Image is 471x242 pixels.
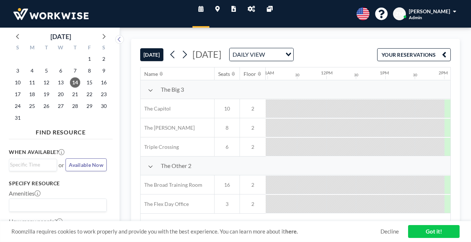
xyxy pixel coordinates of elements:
span: Available Now [69,162,103,168]
span: Friday, August 22, 2025 [84,89,95,99]
a: Got it! [408,225,460,238]
span: 16 [215,182,240,188]
div: T [39,43,54,53]
span: 10 [215,105,240,112]
span: Friday, August 15, 2025 [84,77,95,88]
span: Roomzilla requires cookies to work properly and provide you with the best experience. You can lea... [11,228,380,235]
div: [DATE] [50,31,71,42]
div: Search for option [9,159,57,170]
label: How many people? [9,218,63,225]
span: Monday, August 25, 2025 [27,101,37,111]
span: Monday, August 11, 2025 [27,77,37,88]
span: Thursday, August 14, 2025 [70,77,80,88]
span: Sunday, August 31, 2025 [13,113,23,123]
button: YOUR RESERVATIONS [377,48,451,61]
div: S [11,43,25,53]
span: The Other 2 [161,162,191,169]
span: Triple Crossing [141,144,179,150]
h3: Specify resource [9,180,107,187]
div: M [25,43,39,53]
span: Wednesday, August 13, 2025 [56,77,66,88]
span: Saturday, August 23, 2025 [99,89,109,99]
span: 2 [240,124,266,131]
span: 2 [240,105,266,112]
h4: FIND RESOURCE [9,126,113,136]
div: 30 [295,73,300,77]
span: Thursday, August 7, 2025 [70,66,80,76]
span: Tuesday, August 26, 2025 [41,101,52,111]
span: 8 [215,124,240,131]
span: 6 [215,144,240,150]
span: The Big 3 [161,86,184,93]
div: 30 [354,73,358,77]
span: 3 [215,201,240,207]
span: ZM [396,11,404,17]
span: [DATE] [192,49,222,60]
span: Wednesday, August 6, 2025 [56,66,66,76]
span: Saturday, August 30, 2025 [99,101,109,111]
span: Tuesday, August 5, 2025 [41,66,52,76]
span: The Broad Training Room [141,182,202,188]
span: Sunday, August 3, 2025 [13,66,23,76]
button: Available Now [65,158,107,171]
span: Thursday, August 21, 2025 [70,89,80,99]
div: 2PM [439,70,448,76]
label: Amenities [9,190,40,197]
span: Friday, August 8, 2025 [84,66,95,76]
div: 1PM [380,70,389,76]
span: Wednesday, August 27, 2025 [56,101,66,111]
div: Seats [218,71,230,77]
div: 30 [413,73,417,77]
span: [PERSON_NAME] [409,8,450,14]
span: Tuesday, August 12, 2025 [41,77,52,88]
span: Tuesday, August 19, 2025 [41,89,52,99]
input: Search for option [10,161,53,169]
span: Friday, August 29, 2025 [84,101,95,111]
span: Monday, August 18, 2025 [27,89,37,99]
button: [DATE] [140,48,163,61]
span: 2 [240,182,266,188]
div: W [54,43,68,53]
img: organization-logo [12,7,90,21]
input: Search for option [10,200,102,210]
div: 12PM [321,70,333,76]
div: Search for option [9,199,106,211]
span: Sunday, August 10, 2025 [13,77,23,88]
span: The Capitol [141,105,171,112]
span: DAILY VIEW [231,50,266,59]
span: Sunday, August 24, 2025 [13,101,23,111]
span: or [59,161,64,169]
a: here. [285,228,298,235]
span: Saturday, August 2, 2025 [99,54,109,64]
span: Saturday, August 16, 2025 [99,77,109,88]
span: Wednesday, August 20, 2025 [56,89,66,99]
span: Friday, August 1, 2025 [84,54,95,64]
span: The [PERSON_NAME] [141,124,195,131]
span: The Flex Day Office [141,201,189,207]
div: Floor [244,71,256,77]
div: T [68,43,82,53]
div: Search for option [230,48,293,61]
span: Saturday, August 9, 2025 [99,66,109,76]
span: Sunday, August 17, 2025 [13,89,23,99]
span: 2 [240,201,266,207]
div: S [96,43,111,53]
div: Name [144,71,158,77]
div: F [82,43,96,53]
div: 11AM [262,70,274,76]
input: Search for option [267,50,281,59]
span: Thursday, August 28, 2025 [70,101,80,111]
span: 2 [240,144,266,150]
a: Decline [380,228,399,235]
span: Monday, August 4, 2025 [27,66,37,76]
span: Admin [409,15,422,20]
